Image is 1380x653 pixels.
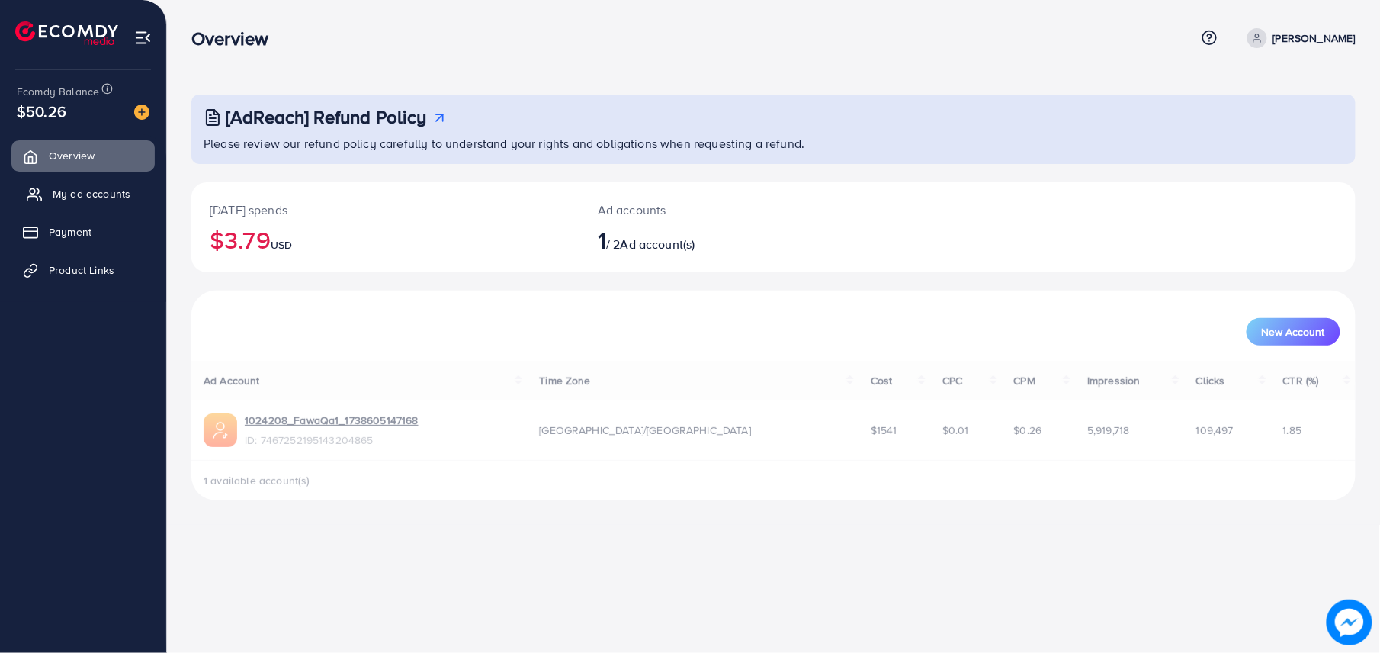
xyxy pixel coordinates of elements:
span: Product Links [49,262,114,278]
h3: Overview [191,27,281,50]
img: image [134,105,149,120]
span: $50.26 [17,100,66,122]
p: [PERSON_NAME] [1273,29,1356,47]
a: My ad accounts [11,179,155,209]
img: logo [15,21,118,45]
img: image [1327,600,1372,645]
p: Ad accounts [598,201,852,219]
button: New Account [1247,318,1340,346]
span: Overview [49,148,95,163]
span: New Account [1262,326,1325,337]
a: Product Links [11,255,155,285]
a: Payment [11,217,155,247]
img: menu [134,29,152,47]
h2: / 2 [598,225,852,254]
span: Payment [49,224,91,240]
span: 1 [598,222,606,257]
span: Ecomdy Balance [17,84,99,99]
h2: $3.79 [210,225,561,254]
span: My ad accounts [53,186,130,201]
h3: [AdReach] Refund Policy [226,106,427,128]
span: Ad account(s) [621,236,695,253]
span: USD [271,237,292,253]
a: [PERSON_NAME] [1241,28,1356,48]
p: Please review our refund policy carefully to understand your rights and obligations when requesti... [204,134,1346,153]
p: [DATE] spends [210,201,561,219]
a: Overview [11,140,155,171]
